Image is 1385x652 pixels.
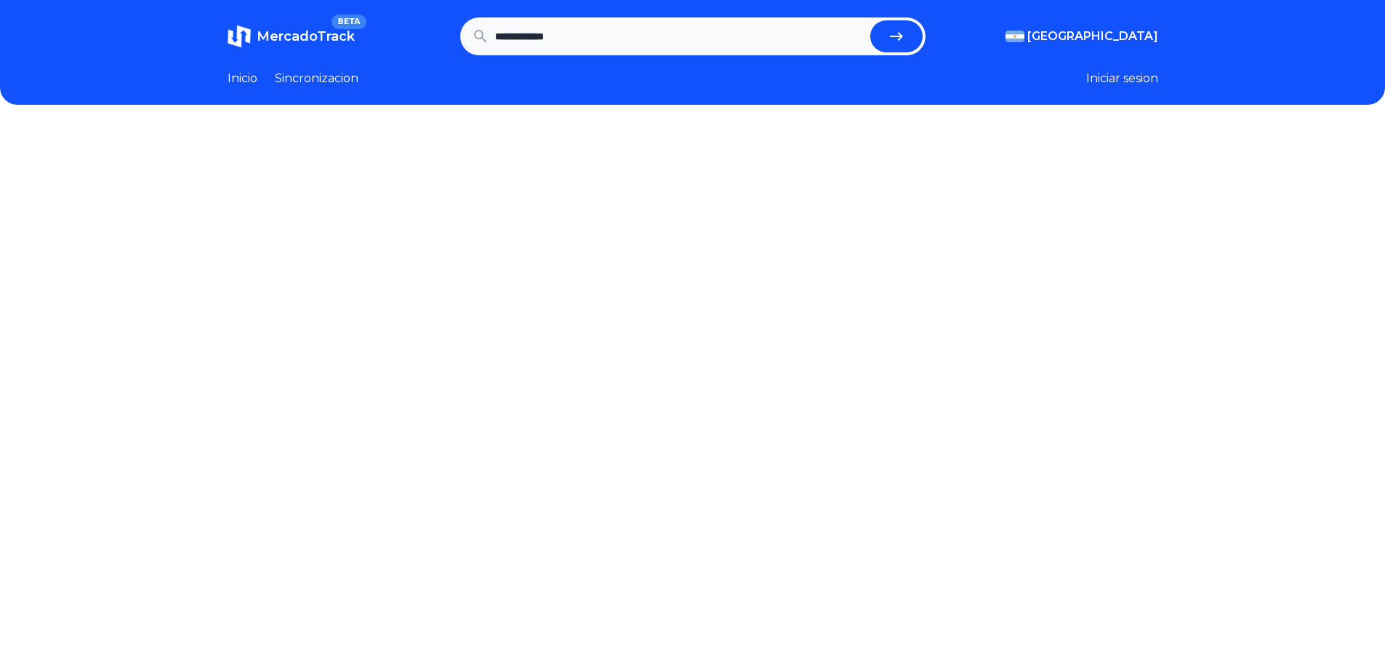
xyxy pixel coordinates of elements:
span: [GEOGRAPHIC_DATA] [1027,28,1158,45]
span: MercadoTrack [257,28,355,44]
a: Sincronizacion [275,70,358,87]
button: [GEOGRAPHIC_DATA] [1005,28,1158,45]
img: MercadoTrack [228,25,251,48]
img: Argentina [1005,31,1024,42]
span: BETA [332,15,366,29]
button: Iniciar sesion [1086,70,1158,87]
a: Inicio [228,70,257,87]
a: MercadoTrackBETA [228,25,355,48]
